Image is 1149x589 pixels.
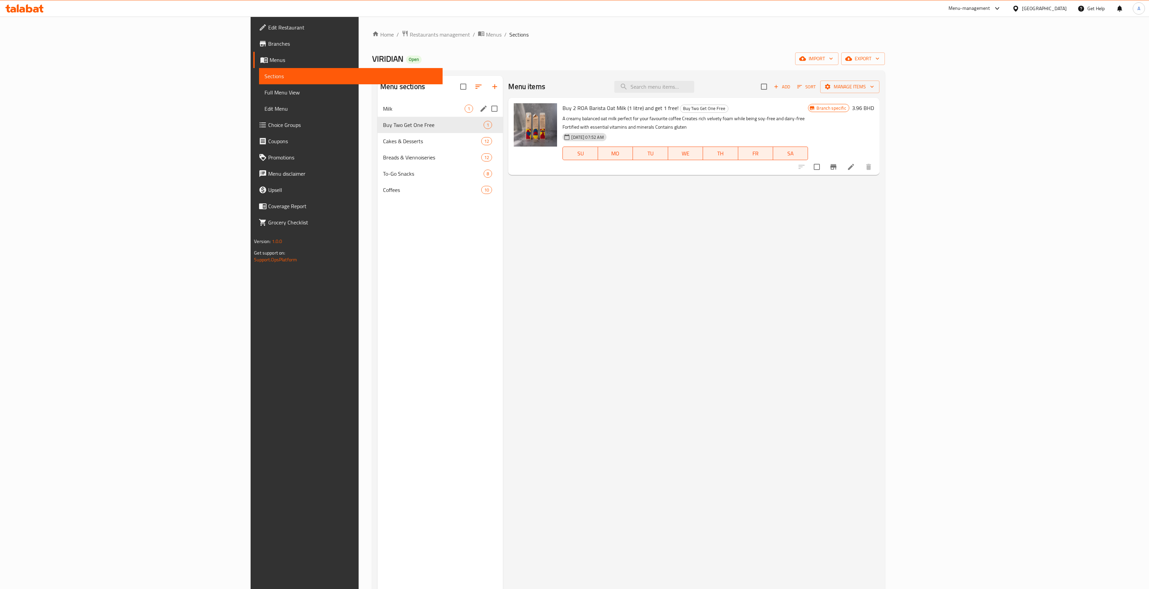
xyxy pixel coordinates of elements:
[264,105,437,113] span: Edit Menu
[253,52,443,68] a: Menus
[949,4,990,13] div: Menu-management
[253,36,443,52] a: Branches
[484,171,492,177] span: 8
[383,170,484,178] span: To-Go Snacks
[383,105,465,113] span: Milk
[378,101,503,117] div: Milk1edit
[601,149,630,158] span: MO
[820,81,879,93] button: Manage items
[801,54,833,63] span: import
[268,137,437,145] span: Coupons
[465,105,473,113] div: items
[478,104,489,114] button: edit
[680,105,728,113] div: Buy Two Get One Free
[810,160,824,174] span: Select to update
[598,147,633,160] button: MO
[795,52,838,65] button: import
[680,105,728,112] span: Buy Two Get One Free
[253,149,443,166] a: Promotions
[487,79,503,95] button: Add section
[268,170,437,178] span: Menu disclaimer
[703,147,738,160] button: TH
[562,114,808,131] p: A creamy balanced oat milk perfect for your favourite coffee Creates rich velvety foam while bein...
[259,84,443,101] a: Full Menu View
[481,186,492,194] div: items
[378,182,503,198] div: Coffees10
[757,80,771,94] span: Select section
[383,121,484,129] span: Buy Two Get One Free
[383,137,481,145] span: Cakes & Desserts
[484,121,492,129] div: items
[484,122,492,128] span: 1
[456,80,470,94] span: Select all sections
[633,147,668,160] button: TU
[268,202,437,210] span: Coverage Report
[482,154,492,161] span: 12
[797,83,816,91] span: Sort
[378,166,503,182] div: To-Go Snacks8
[264,72,437,80] span: Sections
[614,81,694,93] input: search
[793,82,820,92] span: Sort items
[259,101,443,117] a: Edit Menu
[562,147,598,160] button: SU
[272,237,282,246] span: 1.0.0
[268,40,437,48] span: Branches
[1022,5,1067,12] div: [GEOGRAPHIC_DATA]
[514,103,557,147] img: Buy 2 ROA Barista Oat Milk (1 litre) and get 1 free!
[569,134,606,140] span: [DATE] 07:52 AM
[253,19,443,36] a: Edit Restaurant
[253,117,443,133] a: Choice Groups
[771,82,793,92] span: Add item
[841,52,885,65] button: export
[383,153,481,161] span: Breads & Viennoiseries
[814,105,849,111] span: Branch specific
[504,30,507,39] li: /
[465,106,473,112] span: 1
[268,153,437,161] span: Promotions
[509,30,529,39] span: Sections
[636,149,665,158] span: TU
[378,98,503,201] nav: Menu sections
[795,82,817,92] button: Sort
[668,147,703,160] button: WE
[741,149,770,158] span: FR
[773,147,808,160] button: SA
[268,23,437,31] span: Edit Restaurant
[259,68,443,84] a: Sections
[268,218,437,226] span: Grocery Checklist
[562,103,679,113] span: Buy 2 ROA Barista Oat Milk (1 litre) and get 1 free!
[372,30,885,39] nav: breadcrumb
[378,133,503,149] div: Cakes & Desserts12
[254,237,271,246] span: Version:
[268,121,437,129] span: Choice Groups
[738,147,773,160] button: FR
[254,248,285,257] span: Get support on:
[253,198,443,214] a: Coverage Report
[847,54,879,63] span: export
[671,149,700,158] span: WE
[478,30,502,39] a: Menus
[270,56,437,64] span: Menus
[566,149,595,158] span: SU
[473,30,475,39] li: /
[268,186,437,194] span: Upsell
[860,159,877,175] button: delete
[773,83,791,91] span: Add
[484,170,492,178] div: items
[508,82,545,92] h2: Menu items
[847,163,855,171] a: Edit menu item
[470,79,487,95] span: Sort sections
[481,153,492,161] div: items
[482,187,492,193] span: 10
[253,133,443,149] a: Coupons
[383,186,481,194] span: Coffees
[482,138,492,145] span: 12
[253,214,443,231] a: Grocery Checklist
[771,82,793,92] button: Add
[254,255,297,264] a: Support.OpsPlatform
